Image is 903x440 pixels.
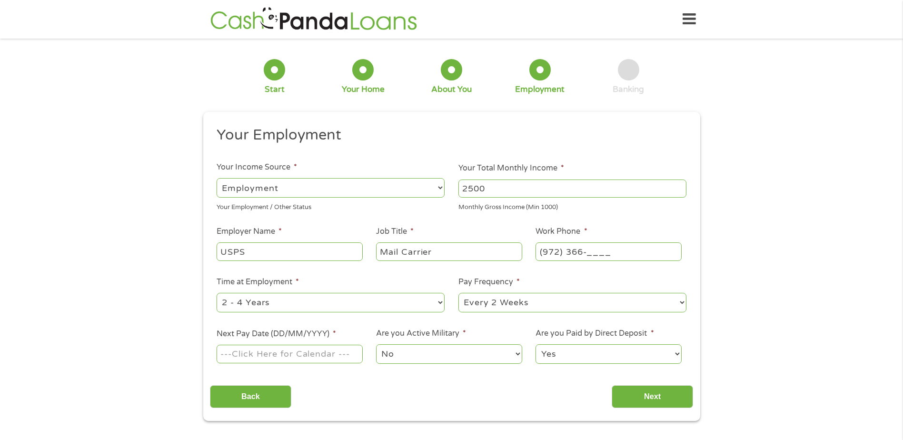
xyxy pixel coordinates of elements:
input: 1800 [458,180,686,198]
input: Walmart [217,242,362,260]
label: Job Title [376,227,414,237]
label: Time at Employment [217,277,299,287]
input: (231) 754-4010 [536,242,681,260]
label: Your Income Source [217,162,297,172]
div: Your Employment / Other Status [217,200,445,212]
input: Back [210,385,291,409]
div: Banking [613,84,644,95]
label: Work Phone [536,227,587,237]
label: Are you Paid by Direct Deposit [536,329,654,339]
label: Employer Name [217,227,282,237]
div: Monthly Gross Income (Min 1000) [458,200,686,212]
div: Start [265,84,285,95]
h2: Your Employment [217,126,679,145]
div: Your Home [342,84,385,95]
label: Pay Frequency [458,277,520,287]
img: GetLoanNow Logo [208,6,420,33]
label: Next Pay Date (DD/MM/YYYY) [217,329,336,339]
input: Next [612,385,693,409]
div: About You [431,84,472,95]
input: Cashier [376,242,522,260]
div: Employment [515,84,565,95]
label: Are you Active Military [376,329,466,339]
input: ---Click Here for Calendar --- [217,345,362,363]
label: Your Total Monthly Income [458,163,564,173]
